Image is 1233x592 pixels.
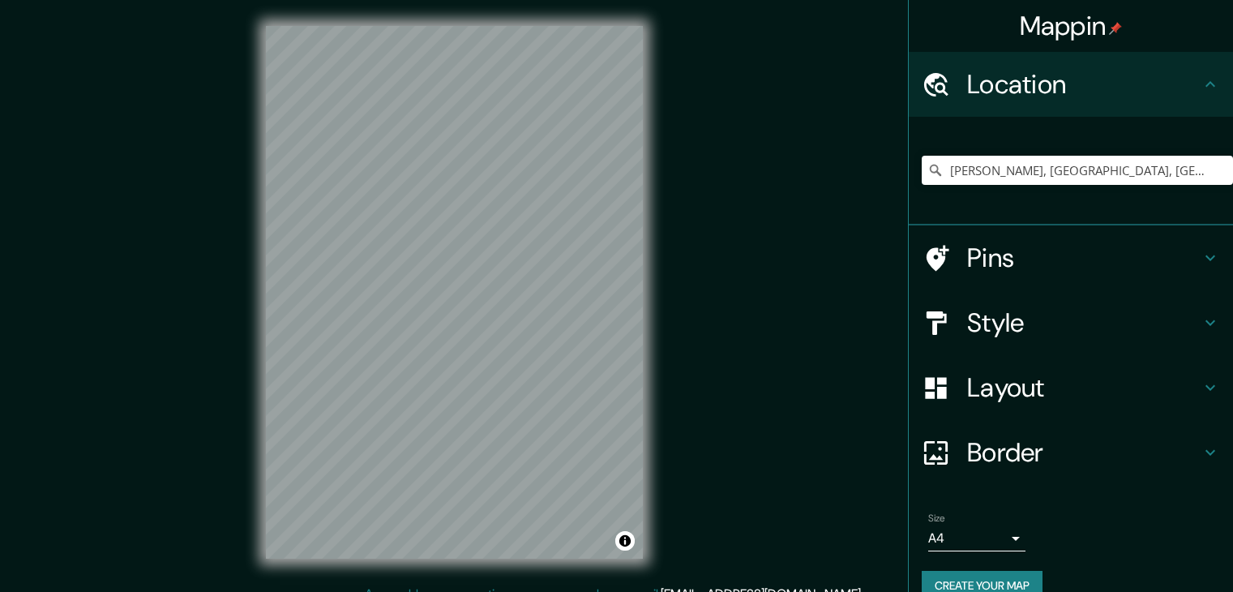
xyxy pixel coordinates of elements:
[967,436,1201,469] h4: Border
[967,371,1201,404] h4: Layout
[928,526,1025,551] div: A4
[967,242,1201,274] h4: Pins
[967,307,1201,339] h4: Style
[967,68,1201,101] h4: Location
[909,420,1233,485] div: Border
[928,512,945,526] label: Size
[1089,529,1215,574] iframe: Help widget launcher
[909,225,1233,290] div: Pins
[1020,10,1123,42] h4: Mappin
[909,355,1233,420] div: Layout
[909,52,1233,117] div: Location
[1109,22,1122,35] img: pin-icon.png
[909,290,1233,355] div: Style
[922,156,1233,185] input: Pick your city or area
[266,26,643,559] canvas: Map
[615,531,635,551] button: Toggle attribution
